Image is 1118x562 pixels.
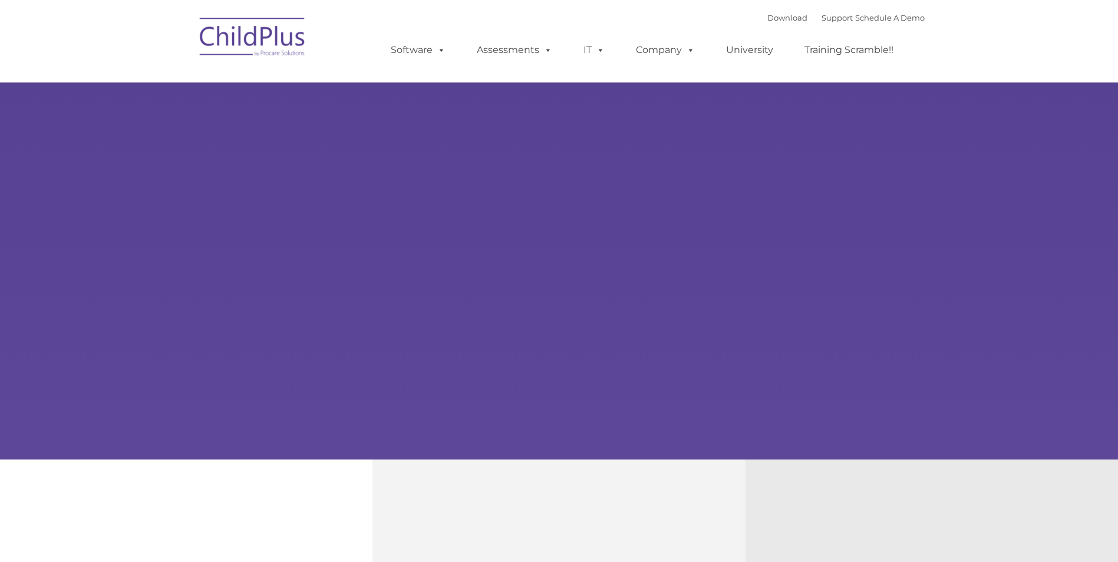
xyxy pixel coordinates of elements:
img: ChildPlus by Procare Solutions [194,9,312,68]
a: IT [572,38,616,62]
a: Download [767,13,807,22]
a: University [714,38,785,62]
a: Schedule A Demo [855,13,925,22]
a: Assessments [465,38,564,62]
a: Software [379,38,457,62]
a: Company [624,38,707,62]
a: Support [822,13,853,22]
font: | [767,13,925,22]
a: Training Scramble!! [793,38,905,62]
